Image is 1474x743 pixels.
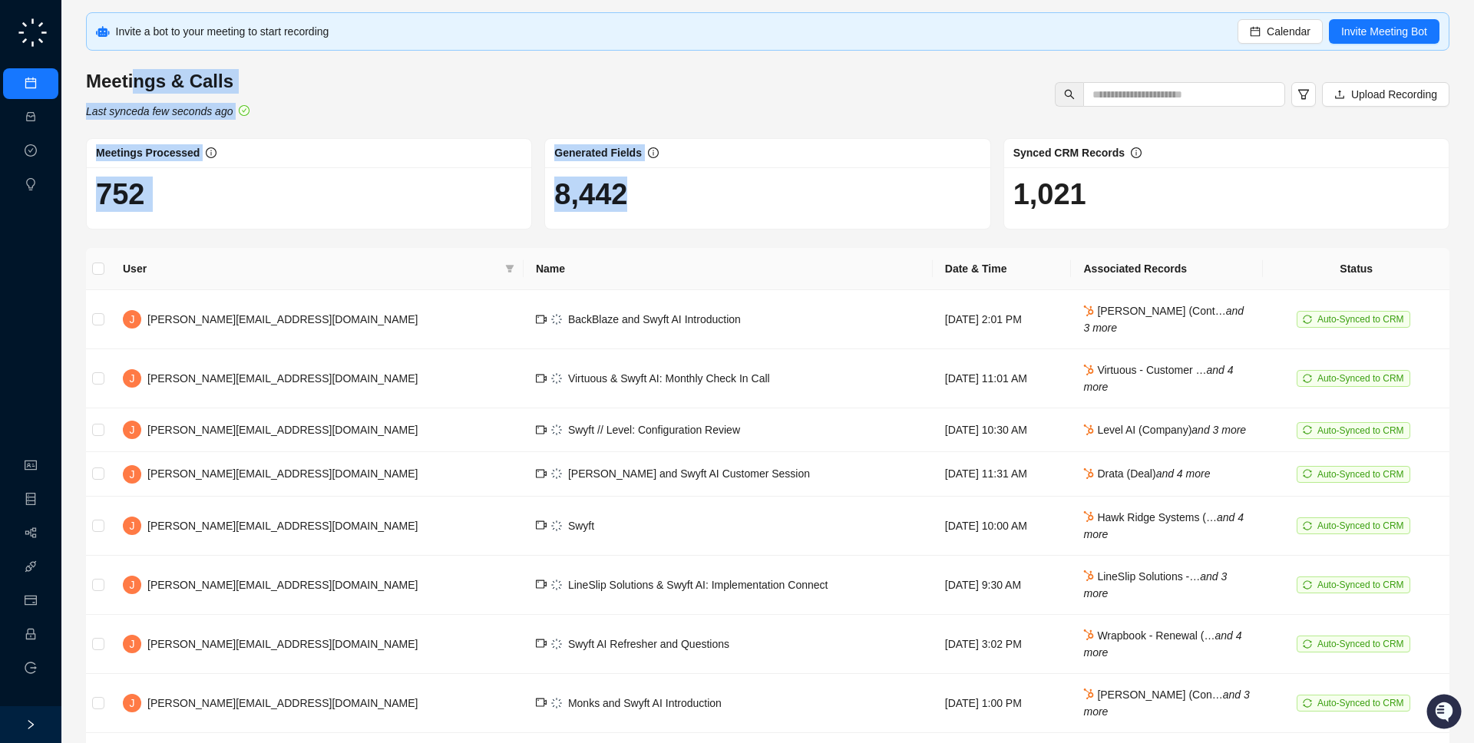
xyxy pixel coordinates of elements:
[130,636,135,652] span: J
[130,517,135,534] span: J
[536,373,547,384] span: video-camera
[551,373,562,384] img: logo-small-inverted-DW8HDUn_.png
[147,467,418,480] span: [PERSON_NAME][EMAIL_ADDRESS][DOMAIN_NAME]
[147,372,418,385] span: [PERSON_NAME][EMAIL_ADDRESS][DOMAIN_NAME]
[505,264,514,273] span: filter
[147,313,418,325] span: [PERSON_NAME][EMAIL_ADDRESS][DOMAIN_NAME]
[551,468,562,479] img: logo-small-inverted-DW8HDUn_.png
[1083,570,1227,599] span: LineSlip Solutions -…
[206,147,216,158] span: info-circle
[116,25,329,38] span: Invite a bot to your meeting to start recording
[933,674,1072,733] td: [DATE] 1:00 PM
[130,466,135,483] span: J
[536,697,547,708] span: video-camera
[1341,23,1427,40] span: Invite Meeting Bot
[551,580,562,590] img: logo-small-inverted-DW8HDUn_.png
[15,139,43,167] img: 5124521997842_fc6d7dfcefe973c2e489_88.png
[551,639,562,649] img: logo-small-inverted-DW8HDUn_.png
[536,638,547,649] span: video-camera
[25,662,37,674] span: logout
[1064,89,1075,100] span: search
[153,253,186,264] span: Pylon
[15,216,28,229] div: 📚
[551,698,562,708] img: logo-small-inverted-DW8HDUn_.png
[933,452,1072,496] td: [DATE] 11:31 AM
[1083,689,1249,718] span: [PERSON_NAME] (Con…
[568,372,770,385] span: Virtuous & Swyft AI: Monthly Check In Call
[568,697,722,709] span: Monks and Swyft AI Introduction
[1156,467,1211,480] i: and 4 more
[1083,570,1227,599] i: and 3 more
[25,719,36,730] span: right
[1083,689,1249,718] i: and 3 more
[1303,315,1312,324] span: sync
[15,15,46,46] img: Swyft AI
[536,520,547,530] span: video-camera
[648,147,659,158] span: info-circle
[52,154,194,167] div: We're available if you need us!
[147,520,418,532] span: [PERSON_NAME][EMAIL_ADDRESS][DOMAIN_NAME]
[123,260,499,277] span: User
[147,579,418,591] span: [PERSON_NAME][EMAIL_ADDRESS][DOMAIN_NAME]
[69,216,81,229] div: 📶
[1317,580,1404,590] span: Auto-Synced to CRM
[933,290,1072,349] td: [DATE] 2:01 PM
[1334,89,1345,100] span: upload
[933,408,1072,452] td: [DATE] 10:30 AM
[1303,469,1312,478] span: sync
[536,314,547,325] span: video-camera
[1071,248,1263,290] th: Associated Records
[1425,692,1466,734] iframe: Open customer support
[96,147,200,159] span: Meetings Processed
[1083,305,1244,334] span: [PERSON_NAME] (Cont…
[568,313,741,325] span: BackBlaze and Swyft AI Introduction
[15,15,50,50] img: logo-small-C4UdH2pc.png
[147,697,418,709] span: [PERSON_NAME][EMAIL_ADDRESS][DOMAIN_NAME]
[524,248,933,290] th: Name
[1303,521,1312,530] span: sync
[1317,425,1404,436] span: Auto-Synced to CRM
[1083,305,1244,334] i: and 3 more
[1083,364,1233,393] i: and 4 more
[1083,364,1233,393] span: Virtuous - Customer …
[147,638,418,650] span: [PERSON_NAME][EMAIL_ADDRESS][DOMAIN_NAME]
[1083,424,1246,436] span: Level AI (Company)
[1083,511,1244,540] span: Hawk Ridge Systems (…
[1267,23,1310,40] span: Calendar
[1317,314,1404,325] span: Auto-Synced to CRM
[536,579,547,589] span: video-camera
[568,424,740,436] span: Swyft // Level: Configuration Review
[1317,639,1404,649] span: Auto-Synced to CRM
[86,69,250,94] h3: Meetings & Calls
[130,576,135,593] span: J
[1303,580,1312,589] span: sync
[31,215,57,230] span: Docs
[551,424,562,435] img: logo-small-inverted-DW8HDUn_.png
[15,61,279,86] p: Welcome 👋
[1297,88,1310,101] span: filter
[239,105,250,116] span: check-circle
[1322,82,1449,107] button: Upload Recording
[536,424,547,435] span: video-camera
[1083,629,1241,659] span: Wrapbook - Renewal (…
[1303,374,1312,383] span: sync
[84,215,118,230] span: Status
[551,314,562,325] img: logo-small-inverted-DW8HDUn_.png
[1317,520,1404,531] span: Auto-Synced to CRM
[1083,629,1241,659] i: and 4 more
[130,695,135,712] span: J
[15,86,279,111] h2: How can we help?
[1317,698,1404,708] span: Auto-Synced to CRM
[536,468,547,479] span: video-camera
[933,349,1072,408] td: [DATE] 11:01 AM
[108,252,186,264] a: Powered byPylon
[502,257,517,280] span: filter
[261,144,279,162] button: Start new chat
[1191,424,1246,436] i: and 3 more
[1317,469,1404,480] span: Auto-Synced to CRM
[1303,639,1312,649] span: sync
[1250,26,1261,37] span: calendar
[933,556,1072,615] td: [DATE] 9:30 AM
[1317,373,1404,384] span: Auto-Synced to CRM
